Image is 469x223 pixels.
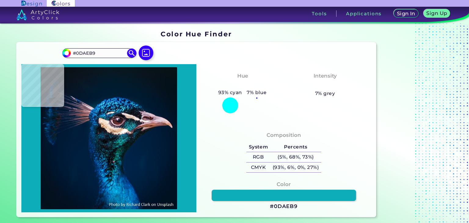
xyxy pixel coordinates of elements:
h5: CMYK [246,163,270,173]
h5: (93%, 6%, 0%, 27%) [270,163,321,173]
h5: Sign In [398,11,415,16]
h3: Cyan [233,81,252,89]
h3: Applications [346,11,382,16]
img: ArtyClick Design logo [21,1,42,6]
h3: #0DAEB9 [270,203,298,210]
h4: Composition [267,131,301,140]
input: type color.. [71,49,128,57]
img: icon picture [139,46,153,60]
h5: Percents [270,142,321,152]
h4: Color [277,180,291,189]
h5: System [246,142,270,152]
h5: 7% blue [244,89,269,97]
img: logo_artyclick_colors_white.svg [16,9,60,20]
img: img_pavlin.jpg [24,67,193,209]
img: icon search [127,49,136,58]
h5: 7% grey [315,90,335,97]
h4: Intensity [314,71,337,80]
h5: RGB [246,152,270,162]
h5: 93% cyan [216,89,244,97]
a: Sign Up [424,9,449,17]
h3: Vibrant [312,81,338,89]
h5: Sign Up [427,11,446,16]
h1: Color Hue Finder [161,29,232,38]
h3: Tools [312,11,327,16]
h4: Hue [237,71,248,80]
a: Sign In [394,9,417,17]
h5: (5%, 68%, 73%) [270,152,321,162]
